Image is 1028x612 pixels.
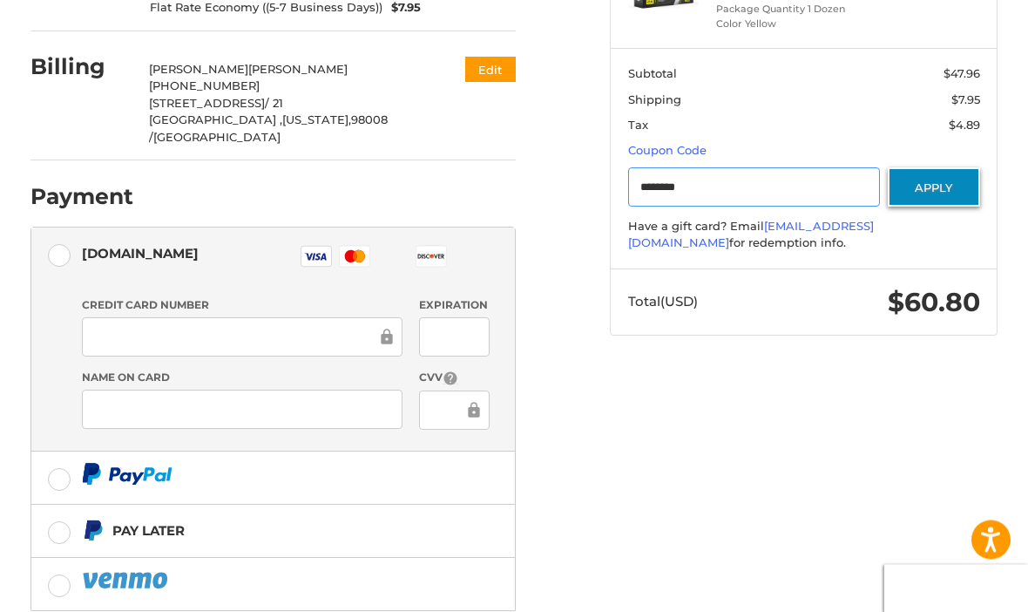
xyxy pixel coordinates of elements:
label: CVV [419,371,490,387]
h2: Billing [30,54,132,81]
label: Expiration [419,298,490,314]
label: Credit Card Number [82,298,402,314]
span: [PHONE_NUMBER] [149,79,260,93]
iframe: Google Customer Reviews [884,565,1028,612]
span: Tax [628,119,648,133]
span: Total (USD) [628,294,698,310]
button: Apply [888,168,980,207]
div: Have a gift card? Email for redemption info. [628,219,980,253]
span: / 21 [265,97,283,111]
li: Package Quantity 1 Dozen [716,3,888,17]
img: PayPal icon [82,570,171,592]
input: Gift Certificate or Coupon Code [628,168,880,207]
span: Subtotal [628,67,677,81]
span: $4.89 [949,119,980,133]
div: [DOMAIN_NAME] [82,240,199,269]
span: [GEOGRAPHIC_DATA] [153,131,281,145]
span: 98008 / [149,113,388,145]
span: $47.96 [943,67,980,81]
label: Name on Card [82,371,402,386]
img: PayPal icon [82,464,172,486]
span: [GEOGRAPHIC_DATA] , [149,113,282,127]
div: Pay Later [112,517,185,546]
button: Edit [465,58,516,83]
li: Color Yellow [716,17,888,32]
span: [PERSON_NAME] [248,63,348,77]
span: [US_STATE], [282,113,351,127]
span: [PERSON_NAME] [149,63,248,77]
span: $60.80 [888,287,980,319]
span: $7.95 [951,93,980,107]
a: Coupon Code [628,144,707,158]
span: [STREET_ADDRESS] [149,97,265,111]
img: Pay Later icon [82,520,104,542]
h2: Payment [30,184,133,211]
span: Shipping [628,93,681,107]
